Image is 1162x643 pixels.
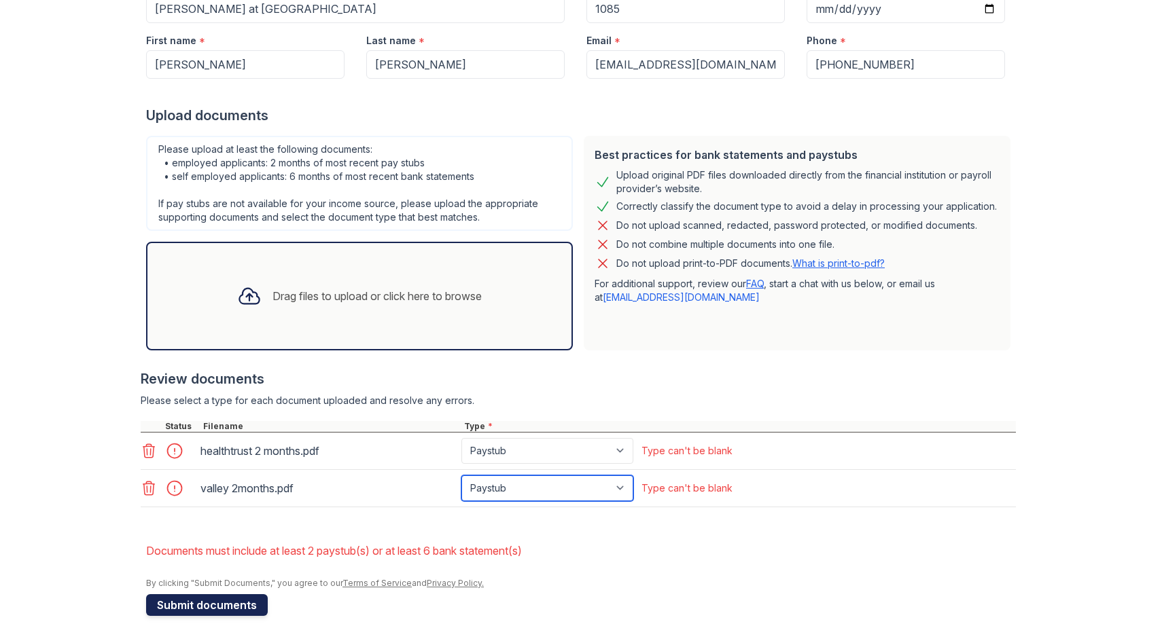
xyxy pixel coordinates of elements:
a: [EMAIL_ADDRESS][DOMAIN_NAME] [603,291,760,303]
label: Email [586,34,612,48]
a: FAQ [746,278,764,289]
label: First name [146,34,196,48]
label: Last name [366,34,416,48]
p: For additional support, review our , start a chat with us below, or email us at [595,277,1000,304]
div: Type [461,421,1016,432]
div: Please select a type for each document uploaded and resolve any errors. [141,394,1016,407]
div: Status [162,421,200,432]
div: Upload documents [146,106,1016,125]
a: Terms of Service [342,578,412,588]
p: Do not upload print-to-PDF documents. [616,257,885,270]
div: Do not upload scanned, redacted, password protected, or modified documents. [616,217,977,234]
div: Please upload at least the following documents: • employed applicants: 2 months of most recent pa... [146,136,573,231]
div: Type can't be blank [641,444,733,458]
a: What is print-to-pdf? [792,257,885,269]
button: Submit documents [146,594,268,616]
label: Phone [807,34,837,48]
div: Best practices for bank statements and paystubs [595,147,1000,163]
div: Do not combine multiple documents into one file. [616,236,834,253]
div: Drag files to upload or click here to browse [272,288,482,304]
div: Correctly classify the document type to avoid a delay in processing your application. [616,198,997,215]
li: Documents must include at least 2 paystub(s) or at least 6 bank statement(s) [146,537,1016,564]
a: Privacy Policy. [427,578,484,588]
div: By clicking "Submit Documents," you agree to our and [146,578,1016,589]
div: Review documents [141,369,1016,388]
div: Upload original PDF files downloaded directly from the financial institution or payroll provider’... [616,168,1000,196]
div: valley 2months.pdf [200,477,456,499]
div: Filename [200,421,461,432]
div: healthtrust 2 months.pdf [200,440,456,462]
div: Type can't be blank [641,481,733,495]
